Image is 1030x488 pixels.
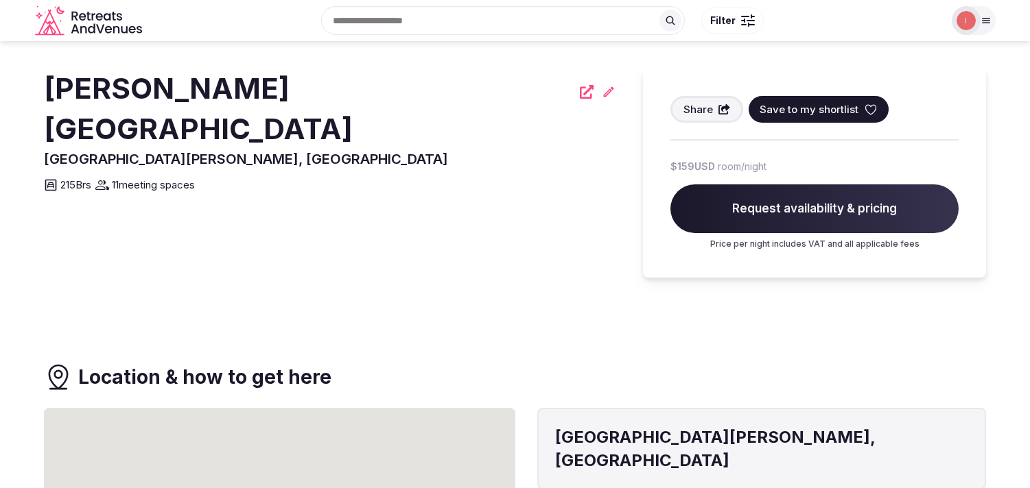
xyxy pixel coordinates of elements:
[710,14,736,27] span: Filter
[555,426,968,472] h4: [GEOGRAPHIC_DATA][PERSON_NAME], [GEOGRAPHIC_DATA]
[718,160,766,173] span: room/night
[749,96,889,123] button: Save to my shortlist
[670,239,959,250] p: Price per night includes VAT and all applicable fees
[35,5,145,36] svg: Retreats and Venues company logo
[44,151,448,167] span: [GEOGRAPHIC_DATA][PERSON_NAME], [GEOGRAPHIC_DATA]
[670,160,715,173] span: $159 USD
[60,178,91,192] span: 215 Brs
[670,184,959,234] span: Request availability & pricing
[957,11,976,30] img: Irene Gonzales
[44,69,572,149] h2: [PERSON_NAME] [GEOGRAPHIC_DATA]
[78,364,331,391] h3: Location & how to get here
[760,102,858,117] span: Save to my shortlist
[683,102,713,117] span: Share
[701,8,764,34] button: Filter
[670,96,743,123] button: Share
[112,178,195,192] span: 11 meeting spaces
[35,5,145,36] a: Visit the homepage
